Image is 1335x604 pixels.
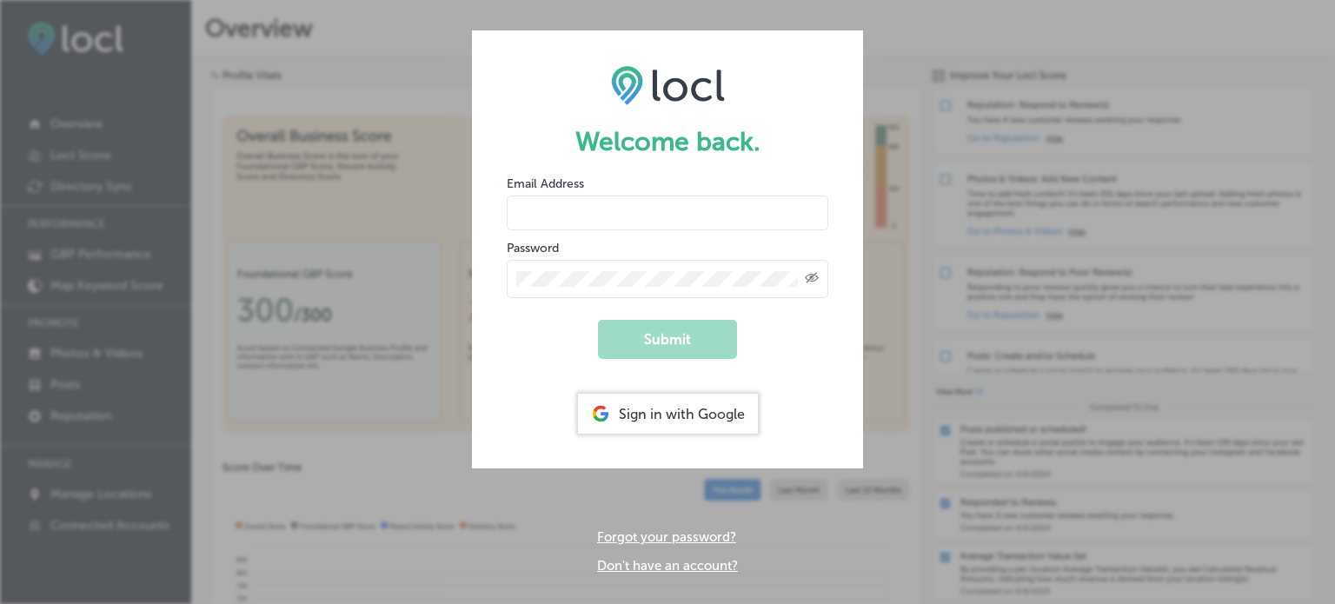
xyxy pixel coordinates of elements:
a: Forgot your password? [597,529,736,545]
a: Don't have an account? [597,558,738,574]
label: Password [507,241,559,256]
span: Toggle password visibility [805,271,819,287]
button: Submit [598,320,737,359]
div: Sign in with Google [578,394,758,434]
img: LOCL logo [611,65,725,105]
h1: Welcome back. [507,126,828,157]
label: Email Address [507,176,584,191]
